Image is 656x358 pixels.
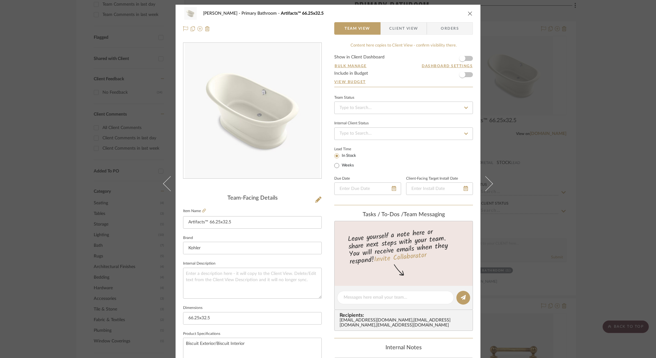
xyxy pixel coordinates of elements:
span: Primary Bathroom [241,11,281,16]
label: Due Date [334,177,350,180]
span: Orders [434,22,466,35]
div: Internal Notes [334,345,473,351]
label: Item Name [183,208,206,214]
span: Artifacts™ 66.25x32.5 [281,11,324,16]
div: Content here copies to Client View - confirm visibility there. [334,42,473,49]
span: Team View [345,22,370,35]
img: b06b65ab-c272-4e84-8bae-0909d9d2ad01_48x40.jpg [183,7,198,20]
label: In Stock [340,153,356,159]
button: close [467,11,473,16]
label: Brand [183,236,193,240]
input: Type to Search… [334,127,473,140]
div: Team Status [334,96,354,99]
button: Dashboard Settings [421,63,473,69]
label: Lead Time [334,146,366,152]
img: Remove from project [205,26,210,31]
img: b06b65ab-c272-4e84-8bae-0909d9d2ad01_436x436.jpg [185,43,320,179]
label: Product Specifications [183,332,220,336]
label: Dimensions [183,306,202,310]
label: Client-Facing Target Install Date [406,177,458,180]
div: team Messaging [334,211,473,218]
input: Enter Install Date [406,182,473,195]
div: Leave yourself a note here or share next steps with your team. You will receive emails when they ... [334,225,474,267]
a: Invite Collaborator [374,250,427,266]
button: Bulk Manage [334,63,367,69]
input: Type to Search… [334,102,473,114]
div: 0 [183,43,321,179]
span: [PERSON_NAME] [203,11,241,16]
div: [EMAIL_ADDRESS][DOMAIN_NAME] , [EMAIL_ADDRESS][DOMAIN_NAME] , [EMAIL_ADDRESS][DOMAIN_NAME] [340,318,470,328]
input: Enter Item Name [183,216,322,229]
div: Internal Client Status [334,122,369,125]
div: Team-Facing Details [183,195,322,202]
input: Enter the dimensions of this item [183,312,322,325]
a: View Budget [334,79,473,84]
label: Internal Description [183,262,216,265]
label: Weeks [340,163,354,168]
span: Tasks / To-Dos / [363,212,404,217]
span: Client View [389,22,418,35]
input: Enter Brand [183,242,322,254]
input: Enter Due Date [334,182,401,195]
span: Recipients: [340,312,470,318]
mat-radio-group: Select item type [334,152,366,169]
